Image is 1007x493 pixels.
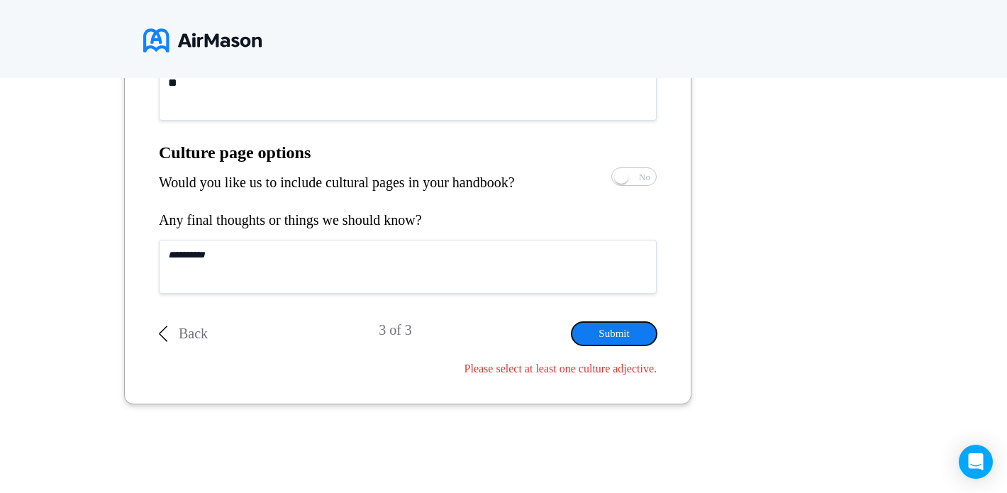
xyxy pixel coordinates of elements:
img: back [159,326,167,342]
img: logo [143,23,262,58]
p: Please select at least one culture adjective . [159,362,657,375]
div: Open Intercom Messenger [959,445,993,479]
h1: Culture page options [159,143,657,163]
div: Would you like us to include cultural pages in your handbook? [159,175,515,191]
button: Submit [572,322,657,345]
span: No [639,172,650,182]
div: Any final thoughts or things we should know? [159,212,657,228]
p: 3 of 3 [379,322,412,345]
p: Back [179,326,208,342]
